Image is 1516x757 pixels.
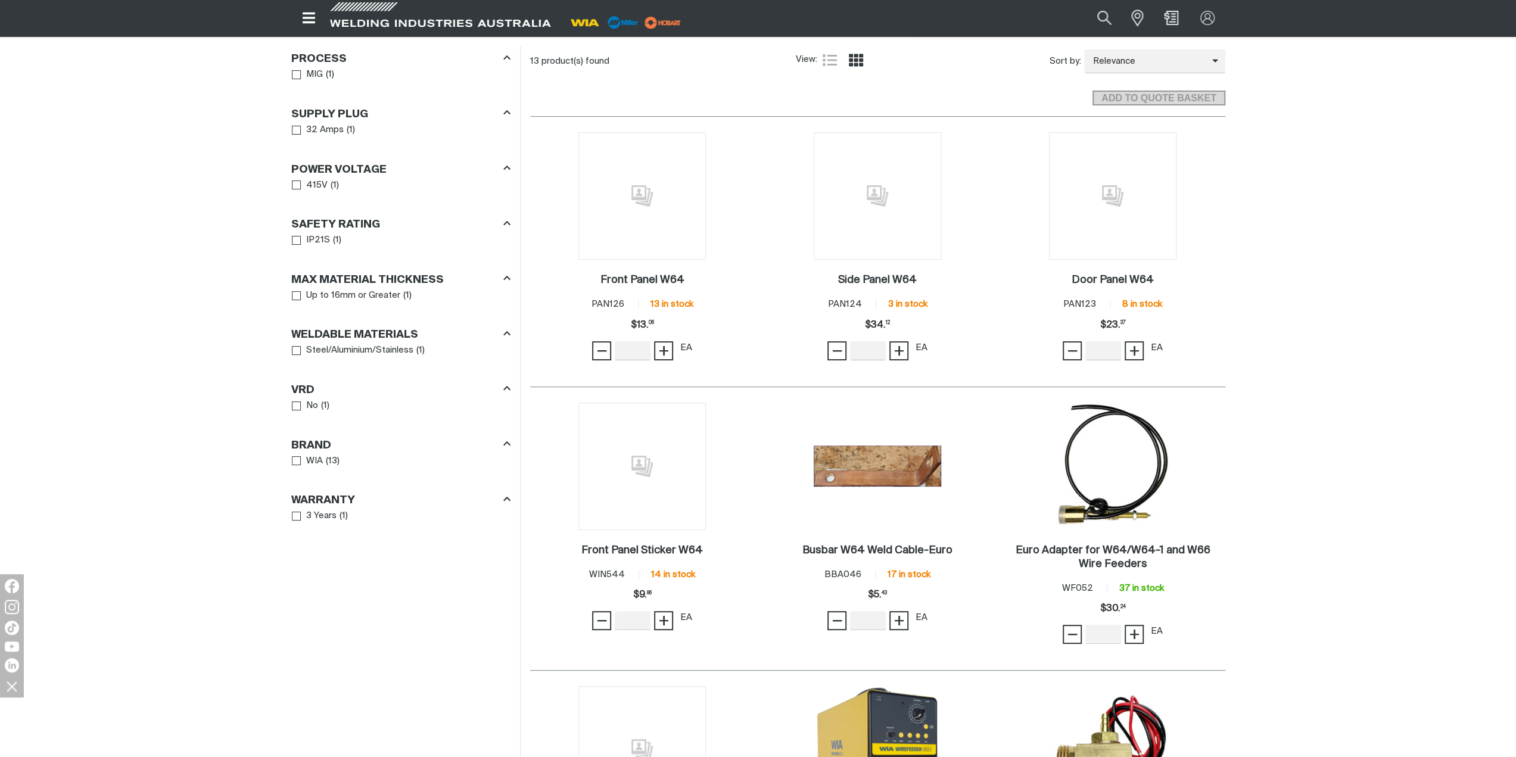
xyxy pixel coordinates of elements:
img: hide socials [2,676,22,696]
sup: 24 [1120,605,1125,609]
span: product(s) found [541,57,609,66]
span: 8 in stock [1122,300,1162,309]
ul: VRD [292,398,510,414]
div: Power Voltage [291,161,510,177]
sup: 12 [886,320,890,325]
span: ( 1 ) [347,123,355,137]
ul: Process [292,67,510,83]
div: VRD [291,381,510,397]
div: EA [680,341,692,355]
span: − [832,341,843,361]
img: Euro Adapter for W64/W64-1 and W66 Wire Feeders [1050,403,1176,530]
div: Price [1100,313,1125,337]
div: Max Material Thickness [291,271,510,287]
div: Price [1100,597,1125,621]
input: Product name or item number... [1069,5,1125,32]
span: MIG [306,68,323,82]
button: Search products [1084,5,1125,32]
span: Relevance [1084,55,1212,68]
div: 13 [530,55,796,67]
span: + [658,341,670,361]
span: BBA046 [824,570,861,579]
span: $23. [1100,313,1125,337]
img: miller [641,14,684,32]
h3: Brand [291,439,331,453]
sup: 43 [882,591,887,596]
span: $34. [865,313,890,337]
span: ADD TO QUOTE BASKET [1094,91,1224,106]
div: EA [916,611,927,625]
span: + [894,610,905,631]
ul: Supply Plug [292,122,510,138]
img: TikTok [5,621,19,635]
span: − [1067,624,1078,644]
h3: VRD [291,384,315,397]
span: 3 Years [306,509,337,523]
span: PAN124 [827,300,861,309]
h3: Process [291,52,347,66]
div: EA [680,611,692,625]
h3: Safety Rating [291,218,380,232]
span: ( 1 ) [340,509,348,523]
a: IP21S [292,232,331,248]
div: Weldable Materials [291,326,510,342]
span: + [1129,341,1140,361]
span: PAN123 [1063,300,1096,309]
span: PAN126 [591,300,624,309]
span: 17 in stock [888,570,930,579]
img: No image for this product [578,403,706,530]
span: 13 in stock [650,300,693,309]
aside: Filters [291,46,510,524]
h3: Weldable Materials [291,328,418,342]
h3: Max Material Thickness [291,273,444,287]
span: View: [795,53,817,67]
img: Instagram [5,600,19,614]
span: 37 in stock [1119,584,1163,593]
span: ( 1 ) [403,289,412,303]
div: EA [916,341,927,355]
span: $30. [1100,597,1125,621]
a: MIG [292,67,323,83]
a: Shopping cart (0 product(s)) [1162,11,1181,25]
span: No [306,399,318,413]
a: WIA [292,453,323,469]
h2: Front Panel Sticker W64 [581,545,703,556]
ul: Power Voltage [292,177,510,194]
span: Sort by: [1050,55,1081,68]
a: 415V [292,177,328,194]
span: − [596,341,608,361]
span: 32 Amps [306,123,344,137]
span: IP21S [306,233,330,247]
div: Price [630,313,653,337]
span: + [658,610,670,631]
img: No image for this product [578,132,706,260]
span: − [596,610,608,631]
a: 3 Years [292,508,337,524]
a: List view [823,53,837,67]
div: Brand [291,437,510,453]
span: WIA [306,454,323,468]
span: 14 in stock [651,570,695,579]
span: ( 1 ) [326,68,334,82]
img: LinkedIn [5,658,19,672]
h3: Power Voltage [291,163,387,177]
img: Facebook [5,579,19,593]
span: + [894,341,905,361]
ul: Max Material Thickness [292,288,510,304]
span: ( 13 ) [326,454,340,468]
a: Busbar W64 Weld Cable-Euro [802,544,952,557]
img: No image for this product [814,132,941,260]
div: Price [868,583,887,607]
ul: Brand [292,453,510,469]
section: Product list controls [530,46,1225,76]
ul: Warranty [292,508,510,524]
h2: Side Panel W64 [838,275,917,285]
span: − [1067,341,1078,361]
div: Safety Rating [291,216,510,232]
div: Supply Plug [291,105,510,122]
a: Up to 16mm or Greater [292,288,401,304]
span: ( 1 ) [333,233,341,247]
span: − [832,610,843,631]
img: Busbar W64 Weld Cable-Euro [814,446,941,487]
a: miller [641,18,684,27]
